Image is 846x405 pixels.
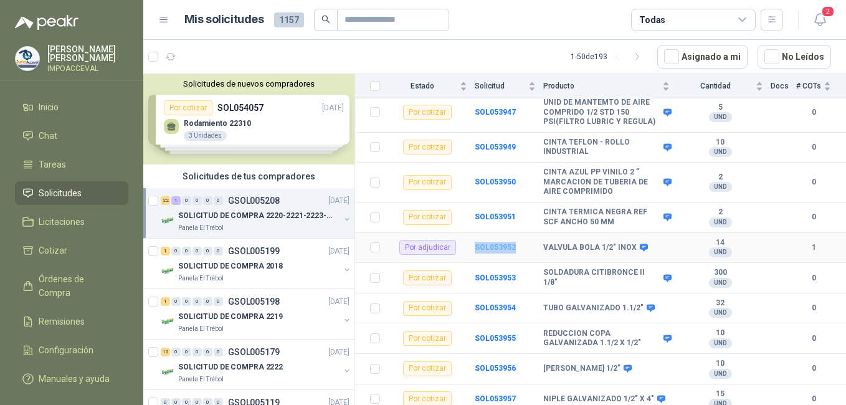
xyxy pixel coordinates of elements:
[171,247,181,255] div: 0
[796,82,821,90] span: # COTs
[677,138,763,148] b: 10
[475,364,516,373] a: SOL053956
[161,314,176,329] img: Company Logo
[228,297,280,306] p: GSOL005198
[171,196,181,205] div: 1
[475,74,543,98] th: Solicitud
[161,294,352,334] a: 1 0 0 0 0 0 GSOL005198[DATE] Company LogoSOLICITUD DE COMPRA 2219Panela El Trébol
[161,364,176,379] img: Company Logo
[709,147,732,157] div: UND
[543,268,660,287] b: SOLDADURA CITIBRONCE II 1/8"
[677,82,753,90] span: Cantidad
[771,74,796,98] th: Docs
[399,240,456,255] div: Por adjudicar
[161,196,170,205] div: 22
[178,324,224,334] p: Panela El Trébol
[39,129,57,143] span: Chat
[709,278,732,288] div: UND
[709,112,732,122] div: UND
[39,272,116,300] span: Órdenes de Compra
[184,11,264,29] h1: Mis solicitudes
[161,244,352,283] a: 1 0 0 0 0 0 GSOL005199[DATE] Company LogoSOLICITUD DE COMPRA 2018Panela El Trébol
[178,260,283,272] p: SOLICITUD DE COMPRA 2018
[403,210,452,225] div: Por cotizar
[543,98,660,127] b: UNID DE MANTEMTO DE AIRE COMPRIDO 1/2 STD 150 PSI(FILTRO LUBRIC Y REGULA)
[228,196,280,205] p: GSOL005208
[203,297,212,306] div: 0
[543,394,654,404] b: NIPLE GALVANIZADO 1/2" X 4"
[475,178,516,186] a: SOL053950
[475,394,516,403] a: SOL053957
[543,207,660,227] b: CINTA TERMICA NEGRA REF SCF ANCHO 50 MM
[39,100,59,114] span: Inicio
[39,158,66,171] span: Tareas
[709,247,732,257] div: UND
[543,329,660,348] b: REDUCCION COPA GALVANIZADA 1.1/2 X 1/2"
[387,82,457,90] span: Estado
[15,181,128,205] a: Solicitudes
[543,364,620,374] b: [PERSON_NAME] 1/2"
[796,333,831,345] b: 0
[39,215,85,229] span: Licitaciones
[161,193,352,233] a: 22 1 0 0 0 0 GSOL005208[DATE] Company LogoSOLICITUD DE COMPRA 2220-2221-2223-2224Panela El Trébol
[543,74,677,98] th: Producto
[39,372,110,386] span: Manuales y ayuda
[328,245,349,257] p: [DATE]
[796,363,831,374] b: 0
[677,173,763,183] b: 2
[15,367,128,391] a: Manuales y ayuda
[214,348,223,356] div: 0
[475,334,516,343] a: SOL053955
[709,338,732,348] div: UND
[796,393,831,405] b: 0
[47,45,128,62] p: [PERSON_NAME] [PERSON_NAME]
[403,270,452,285] div: Por cotizar
[39,315,85,328] span: Remisiones
[796,176,831,188] b: 0
[677,389,763,399] b: 15
[203,247,212,255] div: 0
[403,175,452,190] div: Por cotizar
[192,196,202,205] div: 0
[161,345,352,384] a: 15 0 0 0 0 0 GSOL005179[DATE] Company LogoSOLICITUD DE COMPRA 2222Panela El Trébol
[182,297,191,306] div: 0
[178,361,283,373] p: SOLICITUD DE COMPRA 2222
[709,182,732,192] div: UND
[796,272,831,284] b: 0
[178,311,283,323] p: SOLICITUD DE COMPRA 2219
[543,82,660,90] span: Producto
[821,6,835,17] span: 2
[475,82,526,90] span: Solicitud
[677,298,763,308] b: 32
[403,140,452,155] div: Por cotizar
[796,211,831,223] b: 0
[15,310,128,333] a: Remisiones
[677,207,763,217] b: 2
[182,196,191,205] div: 0
[214,196,223,205] div: 0
[39,244,67,257] span: Cotizar
[475,274,516,282] a: SOL053953
[677,359,763,369] b: 10
[228,247,280,255] p: GSOL005199
[15,15,78,30] img: Logo peakr
[475,243,516,252] b: SOL053952
[15,239,128,262] a: Cotizar
[15,210,128,234] a: Licitaciones
[543,138,660,157] b: CINTA TEFLON - ROLLO INDUSTRIAL
[192,247,202,255] div: 0
[677,74,771,98] th: Cantidad
[161,348,170,356] div: 15
[475,303,516,312] a: SOL053954
[192,348,202,356] div: 0
[161,213,176,228] img: Company Logo
[15,338,128,362] a: Configuración
[203,348,212,356] div: 0
[161,264,176,279] img: Company Logo
[758,45,831,69] button: No Leídos
[39,343,93,357] span: Configuración
[475,143,516,151] a: SOL053949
